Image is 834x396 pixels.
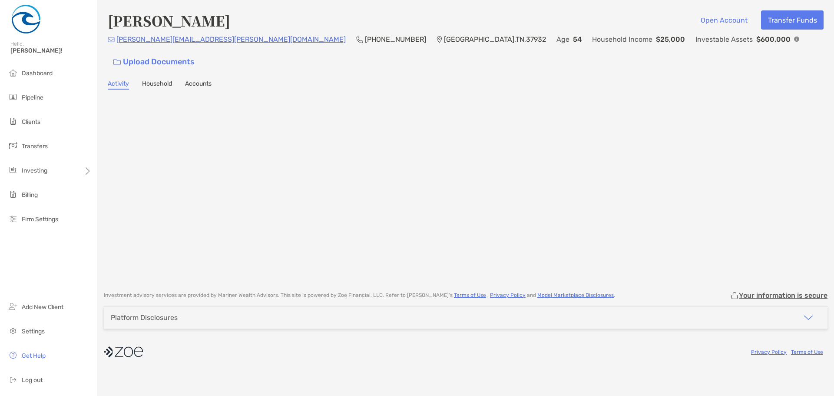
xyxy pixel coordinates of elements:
img: company logo [104,342,143,362]
img: logout icon [8,374,18,385]
span: Transfers [22,143,48,150]
p: Household Income [592,34,652,45]
img: Email Icon [108,37,115,42]
div: Platform Disclosures [111,313,178,322]
a: Privacy Policy [751,349,787,355]
span: Add New Client [22,303,63,311]
img: Location Icon [437,36,442,43]
img: billing icon [8,189,18,200]
img: Phone Icon [356,36,363,43]
p: Your information is secure [739,291,827,299]
img: add_new_client icon [8,301,18,312]
p: [PERSON_NAME][EMAIL_ADDRESS][PERSON_NAME][DOMAIN_NAME] [116,34,346,45]
span: Clients [22,118,40,126]
a: Accounts [185,80,212,90]
a: Upload Documents [108,53,200,71]
a: Terms of Use [454,292,486,298]
span: Firm Settings [22,216,58,223]
p: 54 [573,34,582,45]
a: Terms of Use [791,349,823,355]
h4: [PERSON_NAME] [108,10,230,30]
img: button icon [113,59,121,65]
a: Privacy Policy [490,292,526,298]
span: Pipeline [22,94,43,101]
img: clients icon [8,116,18,126]
img: pipeline icon [8,92,18,102]
a: Model Marketplace Disclosures [537,292,614,298]
button: Transfer Funds [761,10,824,30]
img: dashboard icon [8,67,18,78]
img: investing icon [8,165,18,175]
img: Info Icon [794,37,799,42]
span: Billing [22,191,38,199]
img: transfers icon [8,140,18,151]
p: [GEOGRAPHIC_DATA] , TN , 37932 [444,34,546,45]
span: Dashboard [22,70,53,77]
span: Log out [22,376,43,384]
p: Investable Assets [695,34,753,45]
img: get-help icon [8,350,18,360]
img: Zoe Logo [10,3,42,35]
button: Open Account [694,10,754,30]
img: settings icon [8,326,18,336]
p: Investment advisory services are provided by Mariner Wealth Advisors . This site is powered by Zo... [104,292,615,299]
a: Household [142,80,172,90]
img: firm-settings icon [8,213,18,224]
p: Age [556,34,569,45]
span: Settings [22,328,45,335]
span: Get Help [22,352,46,359]
p: [PHONE_NUMBER] [365,34,426,45]
a: Activity [108,80,129,90]
p: $25,000 [656,34,685,45]
span: Investing [22,167,47,174]
span: [PERSON_NAME]! [10,47,92,54]
p: $600,000 [756,34,791,45]
img: icon arrow [803,313,814,323]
